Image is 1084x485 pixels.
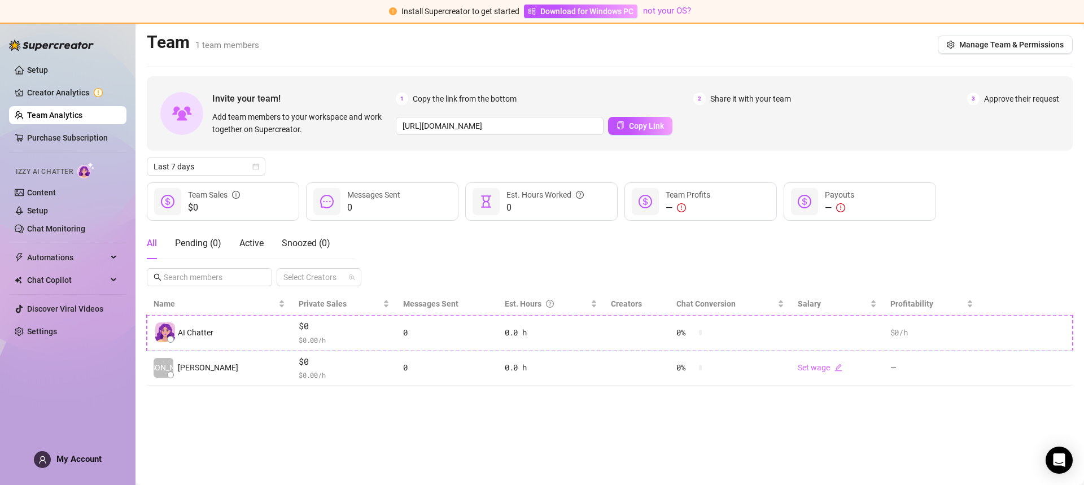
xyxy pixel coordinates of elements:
[27,304,103,313] a: Discover Viral Videos
[890,299,933,308] span: Profitability
[479,195,493,208] span: hourglass
[347,201,400,215] span: 0
[617,121,624,129] span: copy
[16,167,73,177] span: Izzy AI Chatter
[77,162,95,178] img: AI Chatter
[188,201,240,215] span: $0
[836,203,845,212] span: exclamation-circle
[643,6,691,16] a: not your OS?
[15,253,24,262] span: thunderbolt
[154,273,161,281] span: search
[639,195,652,208] span: dollar-circle
[506,189,584,201] div: Est. Hours Worked
[212,91,396,106] span: Invite your team!
[938,36,1073,54] button: Manage Team & Permissions
[27,224,85,233] a: Chat Monitoring
[413,93,517,105] span: Copy the link from the bottom
[188,189,240,201] div: Team Sales
[396,93,408,105] span: 1
[195,40,259,50] span: 1 team members
[27,133,108,142] a: Purchase Subscription
[798,363,842,372] a: Set wageedit
[677,203,686,212] span: exclamation-circle
[299,369,390,381] span: $ 0.00 /h
[505,298,588,310] div: Est. Hours
[825,201,854,215] div: —
[984,93,1059,105] span: Approve their request
[147,237,157,250] div: All
[403,326,491,339] div: 0
[133,361,194,374] span: [PERSON_NAME]
[282,238,330,248] span: Snoozed ( 0 )
[178,326,213,339] span: AI Chatter
[629,121,664,130] span: Copy Link
[252,163,259,170] span: calendar
[505,361,597,374] div: 0.0 h
[27,248,107,266] span: Automations
[884,351,980,386] td: —
[9,40,94,51] img: logo-BBDzfeDw.svg
[348,274,355,281] span: team
[232,189,240,201] span: info-circle
[161,195,174,208] span: dollar-circle
[27,188,56,197] a: Content
[540,5,633,18] span: Download for Windows PC
[524,5,637,18] a: Download for Windows PC
[576,189,584,201] span: question-circle
[154,298,276,310] span: Name
[154,158,259,175] span: Last 7 days
[147,293,292,315] th: Name
[147,32,259,53] h2: Team
[178,361,238,374] span: [PERSON_NAME]
[155,322,175,342] img: izzy-ai-chatter-avatar-DDCN_rTZ.svg
[710,93,791,105] span: Share it with your team
[56,454,102,464] span: My Account
[299,334,390,346] span: $ 0.00 /h
[528,7,536,15] span: windows
[164,271,256,283] input: Search members
[947,41,955,49] span: setting
[27,271,107,289] span: Chat Copilot
[890,326,973,339] div: $0 /h
[676,299,736,308] span: Chat Conversion
[27,327,57,336] a: Settings
[798,299,821,308] span: Salary
[666,190,710,199] span: Team Profits
[505,326,597,339] div: 0.0 h
[608,117,672,135] button: Copy Link
[959,40,1064,49] span: Manage Team & Permissions
[506,201,584,215] span: 0
[320,195,334,208] span: message
[1046,447,1073,474] div: Open Intercom Messenger
[38,456,47,464] span: user
[175,237,221,250] div: Pending ( 0 )
[798,195,811,208] span: dollar-circle
[604,293,670,315] th: Creators
[666,201,710,215] div: —
[212,111,391,136] span: Add team members to your workspace and work together on Supercreator.
[825,190,854,199] span: Payouts
[299,320,390,333] span: $0
[967,93,980,105] span: 3
[693,93,706,105] span: 2
[299,355,390,369] span: $0
[347,190,400,199] span: Messages Sent
[834,364,842,372] span: edit
[27,206,48,215] a: Setup
[27,65,48,75] a: Setup
[676,361,694,374] span: 0 %
[546,298,554,310] span: question-circle
[389,7,397,15] span: exclamation-circle
[299,299,347,308] span: Private Sales
[676,326,694,339] span: 0 %
[27,111,82,120] a: Team Analytics
[403,299,458,308] span: Messages Sent
[27,84,117,102] a: Creator Analytics exclamation-circle
[401,7,519,16] span: Install Supercreator to get started
[403,361,491,374] div: 0
[239,238,264,248] span: Active
[15,276,22,284] img: Chat Copilot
